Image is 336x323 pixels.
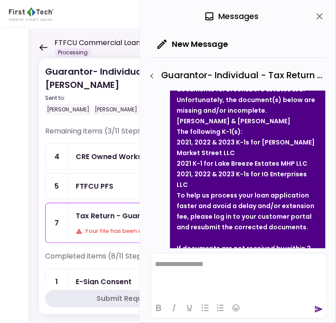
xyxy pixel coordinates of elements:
strong: [PERSON_NAME] & [PERSON_NAME] [177,117,290,125]
strong: 2021, 2022 & 2023 K-1s for [PERSON_NAME] Market Street LLC [177,138,315,157]
div: 4 [46,144,69,169]
button: Bullet list [197,302,212,314]
button: New Message [151,33,235,56]
div: 7 [46,203,69,243]
strong: Greensboro Estates LLC [225,85,303,94]
div: Your file has been rejected [76,227,198,236]
img: Partner icon [9,8,54,21]
div: FTFCU PFS [76,181,113,192]
div: Remaining items (3/11 Steps) [45,126,205,144]
a: 5FTFCU PFS [45,173,205,199]
div: 5 [46,174,69,199]
h1: FTFCU Commercial Loan - [STREET_ADDRESS] [54,38,216,48]
div: [PERSON_NAME] [45,104,91,115]
strong: Unfortunately, the document(s) below are missing and/or incomplete. [177,95,315,115]
div: Messages [204,10,259,23]
div: Guarantor- Individual [PERSON_NAME] [45,65,191,115]
iframe: Rich Text Area [151,253,327,297]
button: Italic [166,302,182,314]
div: Processing [54,48,91,57]
strong: 2021 K-1 for Lake Breeze Estates MHP LLC [177,159,307,168]
div: 1 [46,269,69,294]
div: If documents are not received by within 2 business days, your sixty (60) day rate lock may be jeo... [177,243,319,275]
div: To help us process your loan application faster and avoid a delay and/or extension fee, please lo... [177,190,319,232]
a: 7Tax Return - GuarantorresubmitYour file has been rejected [45,203,205,243]
a: 4CRE Owned Worksheet [45,144,205,170]
button: Submit Request [45,290,205,308]
button: Numbered list [213,302,228,314]
div: Tax Return - Guarantor [76,210,146,221]
button: send [314,305,323,314]
div: E-Sign Consent [76,276,131,287]
strong: 2021, 2022 & 2023 K-1s for IG Enterprises LLC [177,170,307,189]
button: Bold [151,302,166,314]
button: Emojis [228,302,243,314]
a: 1E-Sign Consentapproved [45,269,205,295]
button: close [312,9,327,24]
div: CRE Owned Worksheet [76,151,158,162]
div: [PERSON_NAME] [93,104,139,115]
div: Submit Request [97,293,154,304]
strong: The following K-1(s): [177,127,243,136]
button: Underline [182,302,197,314]
div: Guarantor- Individual - Tax Return - Guarantor [144,68,327,84]
div: Sent to: [45,94,191,102]
div: Completed items (8/11 Steps) [45,251,205,269]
